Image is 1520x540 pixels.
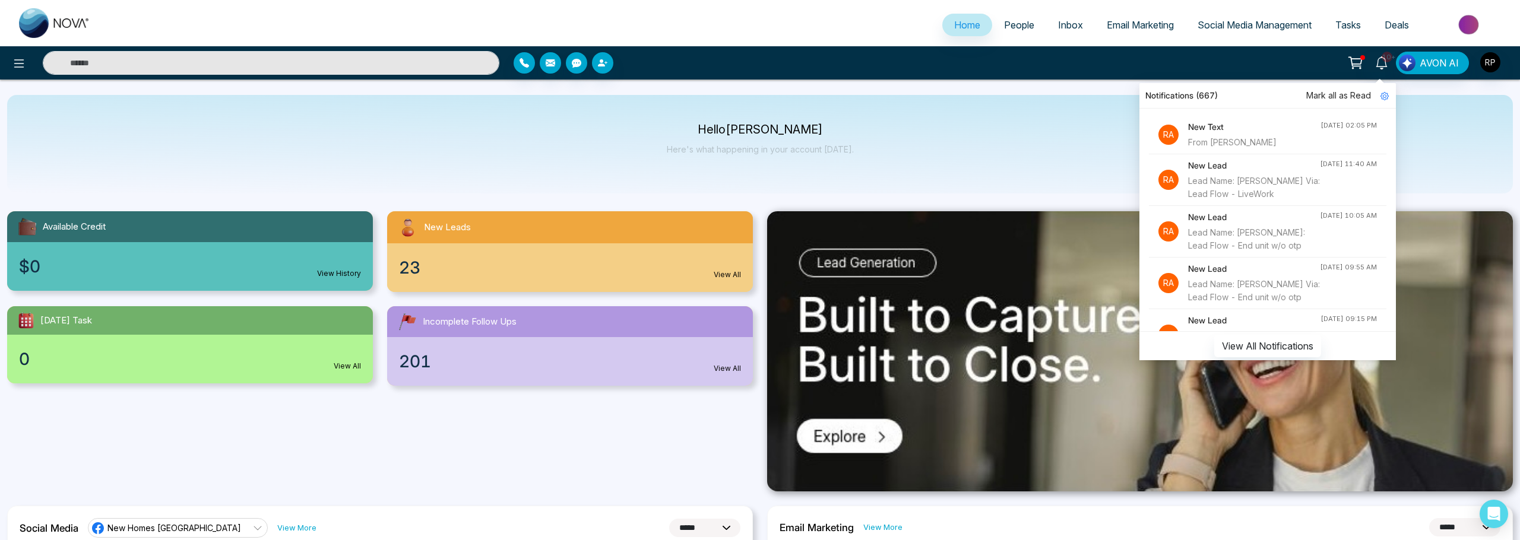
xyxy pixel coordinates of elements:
div: From [PERSON_NAME] [1188,136,1320,149]
a: Email Marketing [1095,14,1186,36]
img: availableCredit.svg [17,216,38,237]
h2: Social Media [20,522,78,534]
span: Email Marketing [1107,19,1174,31]
a: View All [334,361,361,371]
img: newLeads.svg [397,216,419,239]
span: 23 [399,255,420,280]
img: User Avatar [1480,52,1500,72]
h4: New Lead [1188,262,1320,275]
h4: New Text [1188,120,1320,134]
h4: New Lead [1188,211,1320,224]
p: Ra [1158,273,1179,293]
p: Ra [1158,221,1179,242]
p: Ra [1158,125,1179,145]
img: todayTask.svg [17,311,36,330]
div: [DATE] 09:55 AM [1320,262,1377,272]
p: Ra [1158,325,1179,345]
a: Home [942,14,992,36]
p: Here's what happening in your account [DATE]. [667,144,854,154]
a: View More [863,522,902,533]
span: $0 [19,254,40,279]
a: Social Media Management [1186,14,1323,36]
span: New Leads [424,221,471,234]
h4: New Lead [1188,159,1320,172]
div: [DATE] 11:40 AM [1320,159,1377,169]
span: Mark all as Read [1306,89,1371,102]
span: Inbox [1058,19,1083,31]
a: Incomplete Follow Ups201View All [380,306,760,386]
div: Lead Name: [PERSON_NAME] Via: Lead Flow - LiveWork [1188,174,1320,201]
span: New Homes [GEOGRAPHIC_DATA] [107,522,241,533]
h2: Email Marketing [780,522,854,533]
span: Available Credit [43,220,106,234]
span: Home [954,19,980,31]
img: Nova CRM Logo [19,8,90,38]
span: 0 [19,347,30,371]
span: Social Media Management [1198,19,1312,31]
div: Open Intercom Messenger [1480,500,1508,528]
img: Lead Flow [1399,55,1415,71]
div: Lead Name: [PERSON_NAME]: Lead Flow - End unit w/o otp [1188,226,1320,252]
button: View All Notifications [1214,335,1321,357]
a: View All Notifications [1214,340,1321,350]
a: Deals [1373,14,1421,36]
div: Notifications (667) [1139,83,1396,109]
span: 201 [399,349,431,374]
span: Incomplete Follow Ups [423,315,517,329]
a: View All [714,269,741,280]
button: AVON AI [1396,52,1469,74]
a: 10+ [1367,52,1396,72]
div: [DATE] 09:15 PM [1320,314,1377,324]
span: Deals [1385,19,1409,31]
div: [DATE] 10:05 AM [1320,211,1377,221]
h4: New Lead [1188,314,1320,327]
p: Ra [1158,170,1179,190]
img: followUps.svg [397,311,418,332]
div: [DATE] 02:05 PM [1320,120,1377,131]
a: Inbox [1046,14,1095,36]
div: Lead Name: [PERSON_NAME] Via: Lead Flow - LiveWork [1188,329,1320,355]
img: . [767,211,1513,491]
a: Tasks [1323,14,1373,36]
span: [DATE] Task [40,314,92,328]
span: AVON AI [1420,56,1459,70]
a: New Leads23View All [380,211,760,292]
span: People [1004,19,1034,31]
img: Market-place.gif [1427,11,1513,38]
p: Hello [PERSON_NAME] [667,125,854,135]
a: View More [277,522,316,533]
span: Tasks [1335,19,1361,31]
span: 10+ [1382,52,1392,62]
a: View All [714,363,741,374]
a: View History [317,268,361,279]
a: People [992,14,1046,36]
div: Lead Name: [PERSON_NAME] Via: Lead Flow - End unit w/o otp [1188,278,1320,304]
